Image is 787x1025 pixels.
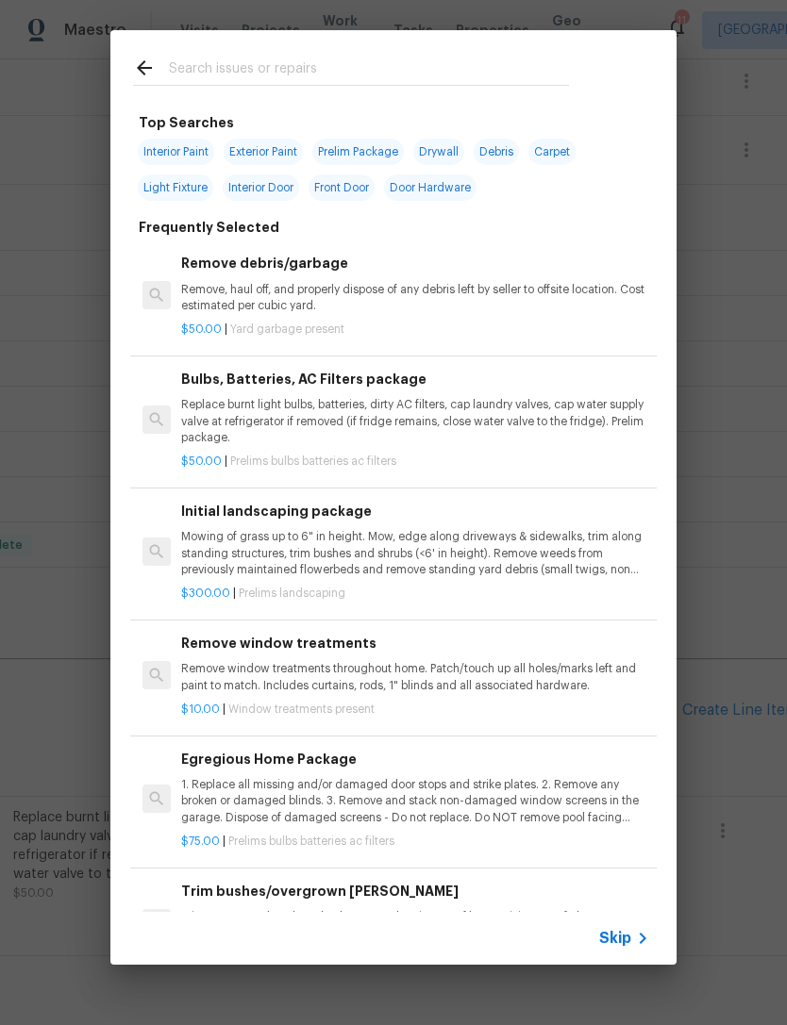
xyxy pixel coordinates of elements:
[181,749,649,769] h6: Egregious Home Package
[169,57,569,85] input: Search issues or repairs
[181,397,649,445] p: Replace burnt light bulbs, batteries, dirty AC filters, cap laundry valves, cap water supply valv...
[181,587,230,599] span: $300.00
[181,881,649,901] h6: Trim bushes/overgrown [PERSON_NAME]
[230,323,344,335] span: Yard garbage present
[181,323,222,335] span: $50.00
[312,139,404,165] span: Prelim Package
[384,174,477,201] span: Door Hardware
[239,587,345,599] span: Prelims landscaping
[181,633,649,653] h6: Remove window treatments
[230,455,396,467] span: Prelims bulbs batteries ac filters
[181,703,220,715] span: $10.00
[181,661,649,693] p: Remove window treatments throughout home. Patch/touch up all holes/marks left and paint to match....
[528,139,576,165] span: Carpet
[474,139,519,165] span: Debris
[309,174,375,201] span: Front Door
[228,703,375,715] span: Window treatments present
[138,139,214,165] span: Interior Paint
[223,174,299,201] span: Interior Door
[138,174,213,201] span: Light Fixture
[181,369,649,389] h6: Bulbs, Batteries, AC Filters package
[181,501,649,521] h6: Initial landscaping package
[181,777,649,825] p: 1. Replace all missing and/or damaged door stops and strike plates. 2. Remove any broken or damag...
[139,217,279,238] h6: Frequently Selected
[181,702,649,718] p: |
[599,929,631,948] span: Skip
[181,454,649,470] p: |
[139,112,234,133] h6: Top Searches
[413,139,464,165] span: Drywall
[181,282,649,314] p: Remove, haul off, and properly dispose of any debris left by seller to offsite location. Cost est...
[181,455,222,467] span: $50.00
[181,586,649,602] p: |
[181,322,649,338] p: |
[181,529,649,577] p: Mowing of grass up to 6" in height. Mow, edge along driveways & sidewalks, trim along standing st...
[228,835,394,847] span: Prelims bulbs batteries ac filters
[181,834,649,850] p: |
[224,139,303,165] span: Exterior Paint
[181,253,649,273] h6: Remove debris/garbage
[181,909,649,941] p: Trim overgrown hegdes & bushes around perimeter of home giving 12" of clearance. Properly dispose...
[181,835,220,847] span: $75.00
